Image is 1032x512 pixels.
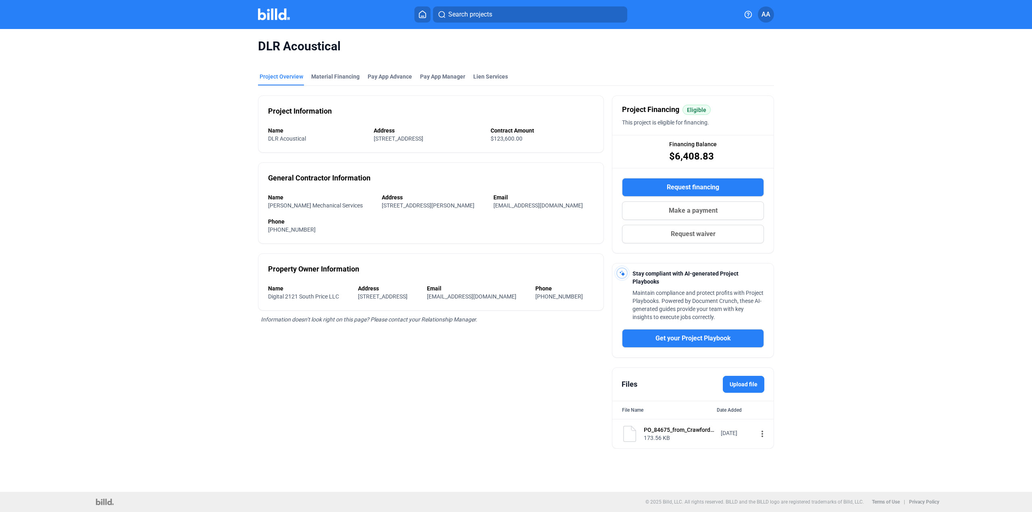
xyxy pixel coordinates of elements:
[758,6,774,23] button: AA
[667,182,719,192] span: Request financing
[268,293,339,300] span: Digital 2121 South Price LLC
[622,329,764,348] button: Get your Project Playbook
[682,105,711,115] mat-chip: Eligible
[268,126,366,135] div: Name
[493,202,583,209] span: [EMAIL_ADDRESS][DOMAIN_NAME]
[358,293,408,300] span: [STREET_ADDRESS]
[622,201,764,220] button: Make a payment
[258,39,774,54] span: DLR Acoustical
[260,73,303,81] div: Project Overview
[268,226,316,233] span: [PHONE_NUMBER]
[311,73,360,81] div: Material Financing
[904,499,905,505] p: |
[374,126,483,135] div: Address
[268,218,594,226] div: Phone
[268,202,363,209] span: [PERSON_NAME] Mechanical Services
[644,426,716,434] div: PO_84675_from_Crawford_Mechanical_Services_LLC_1160813.pdf
[633,290,764,320] span: Maintain compliance and protect profits with Project Playbooks. Powered by Document Crunch, these...
[268,284,350,292] div: Name
[622,104,679,115] span: Project Financing
[427,293,516,300] span: [EMAIL_ADDRESS][DOMAIN_NAME]
[644,434,716,442] div: 173.56 KB
[491,135,522,142] span: $123,600.00
[382,193,485,201] div: Address
[268,135,306,142] span: DLR Acoustical
[258,8,290,20] img: Billd Company Logo
[473,73,508,81] div: Lien Services
[268,106,332,117] div: Project Information
[757,429,767,439] mat-icon: more_vert
[721,429,753,437] div: [DATE]
[669,150,714,163] span: $6,408.83
[420,73,465,81] span: Pay App Manager
[723,376,764,393] label: Upload file
[535,284,594,292] div: Phone
[382,202,474,209] span: [STREET_ADDRESS][PERSON_NAME]
[909,499,939,505] b: Privacy Policy
[669,140,717,148] span: Financing Balance
[622,406,643,414] div: File Name
[633,270,739,285] span: Stay compliant with AI-generated Project Playbooks
[669,206,718,216] span: Make a payment
[535,293,583,300] span: [PHONE_NUMBER]
[368,73,412,81] div: Pay App Advance
[762,10,770,19] span: AA
[622,225,764,243] button: Request waiver
[433,6,627,23] button: Search projects
[491,126,594,135] div: Contract Amount
[655,334,731,343] span: Get your Project Playbook
[872,499,900,505] b: Terms of Use
[427,284,527,292] div: Email
[268,193,374,201] div: Name
[622,178,764,197] button: Request financing
[374,135,423,142] span: [STREET_ADDRESS]
[358,284,418,292] div: Address
[96,499,113,505] img: logo
[717,406,764,414] div: Date Added
[671,229,716,239] span: Request waiver
[645,499,864,505] p: © 2025 Billd, LLC. All rights reserved. BILLD and the BILLD logo are registered trademarks of Bil...
[268,263,359,275] div: Property Owner Information
[268,172,370,184] div: General Contractor Information
[448,10,492,19] span: Search projects
[261,316,477,323] span: Information doesn’t look right on this page? Please contact your Relationship Manager.
[622,426,638,442] img: document
[622,119,709,126] span: This project is eligible for financing.
[622,379,637,390] div: Files
[493,193,594,201] div: Email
